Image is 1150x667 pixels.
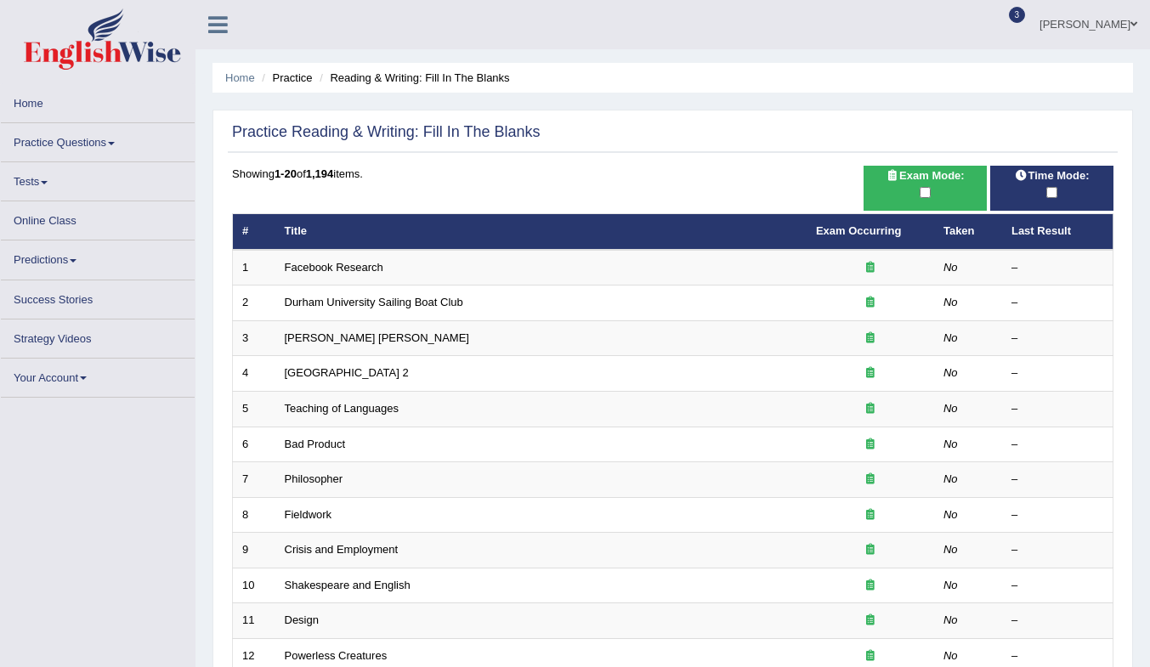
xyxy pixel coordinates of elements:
[1,280,195,314] a: Success Stories
[1,84,195,117] a: Home
[233,356,275,392] td: 4
[943,613,958,626] em: No
[1007,167,1096,184] span: Time Mode:
[816,613,925,629] div: Exam occurring question
[1,319,195,353] a: Strategy Videos
[816,295,925,311] div: Exam occurring question
[232,124,541,141] h2: Practice Reading & Writing: Fill In The Blanks
[879,167,971,184] span: Exam Mode:
[1011,295,1103,311] div: –
[943,331,958,344] em: No
[285,508,332,521] a: Fieldwork
[1,201,195,235] a: Online Class
[943,402,958,415] em: No
[816,365,925,382] div: Exam occurring question
[816,507,925,523] div: Exam occurring question
[943,366,958,379] em: No
[1,162,195,195] a: Tests
[1011,613,1103,629] div: –
[943,508,958,521] em: No
[315,70,509,86] li: Reading & Writing: Fill In The Blanks
[285,472,343,485] a: Philosopher
[1011,542,1103,558] div: –
[864,166,987,211] div: Show exams occurring in exams
[233,603,275,639] td: 11
[233,427,275,462] td: 6
[233,497,275,533] td: 8
[1,123,195,156] a: Practice Questions
[258,70,312,86] li: Practice
[233,391,275,427] td: 5
[285,613,319,626] a: Design
[285,331,469,344] a: [PERSON_NAME] [PERSON_NAME]
[816,578,925,594] div: Exam occurring question
[816,401,925,417] div: Exam occurring question
[816,224,901,237] a: Exam Occurring
[816,648,925,664] div: Exam occurring question
[816,331,925,347] div: Exam occurring question
[233,250,275,285] td: 1
[1011,578,1103,594] div: –
[943,438,958,450] em: No
[285,296,463,308] a: Durham University Sailing Boat Club
[1009,7,1026,23] span: 3
[816,472,925,488] div: Exam occurring question
[233,568,275,603] td: 10
[1002,214,1113,250] th: Last Result
[943,649,958,662] em: No
[225,71,255,84] a: Home
[1011,648,1103,664] div: –
[233,533,275,568] td: 9
[285,366,409,379] a: [GEOGRAPHIC_DATA] 2
[285,543,399,556] a: Crisis and Employment
[1011,365,1103,382] div: –
[233,285,275,321] td: 2
[943,543,958,556] em: No
[306,167,334,180] b: 1,194
[816,542,925,558] div: Exam occurring question
[816,437,925,453] div: Exam occurring question
[275,167,297,180] b: 1-20
[232,166,1113,182] div: Showing of items.
[816,260,925,276] div: Exam occurring question
[943,296,958,308] em: No
[275,214,807,250] th: Title
[285,261,383,274] a: Facebook Research
[934,214,1002,250] th: Taken
[233,320,275,356] td: 3
[1011,331,1103,347] div: –
[943,579,958,591] em: No
[233,214,275,250] th: #
[233,462,275,498] td: 7
[943,261,958,274] em: No
[285,402,399,415] a: Teaching of Languages
[1011,472,1103,488] div: –
[1011,437,1103,453] div: –
[285,579,411,591] a: Shakespeare and English
[1,359,195,392] a: Your Account
[1011,401,1103,417] div: –
[1011,260,1103,276] div: –
[1,240,195,274] a: Predictions
[943,472,958,485] em: No
[285,649,388,662] a: Powerless Creatures
[1011,507,1103,523] div: –
[285,438,346,450] a: Bad Product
